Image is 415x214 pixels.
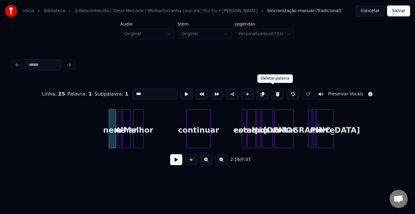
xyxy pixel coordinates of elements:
span: 7:07 [241,157,251,163]
div: / [230,157,245,163]
label: Stem [177,22,232,26]
button: Salvar [387,5,410,16]
a: Bate-papo aberto [389,190,408,208]
label: Legendas [235,22,295,26]
a: Biblioteca [44,8,65,14]
span: Sincronização manual (Tradicional) [267,8,341,14]
button: Toggle [316,89,376,100]
span: 2:16 [230,157,240,163]
label: Áudio [120,22,175,26]
div: Linha : [42,90,65,98]
div: Deletar palavra [261,76,289,81]
span: 25 [58,91,65,97]
img: youka [5,5,17,17]
div: Palavra : [67,90,92,98]
a: Início [23,8,34,14]
button: Cancelar [355,5,385,16]
span: 1 [125,91,129,97]
div: Subpalavra : [94,90,129,98]
a: A Desconhecida ⧸ Deus Me Livre ⧸ Minha Estranha Loucura ⧸ Fui Eu • [PERSON_NAME] [75,8,257,14]
span: 1 [88,91,92,97]
nav: breadcrumb [23,8,341,14]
